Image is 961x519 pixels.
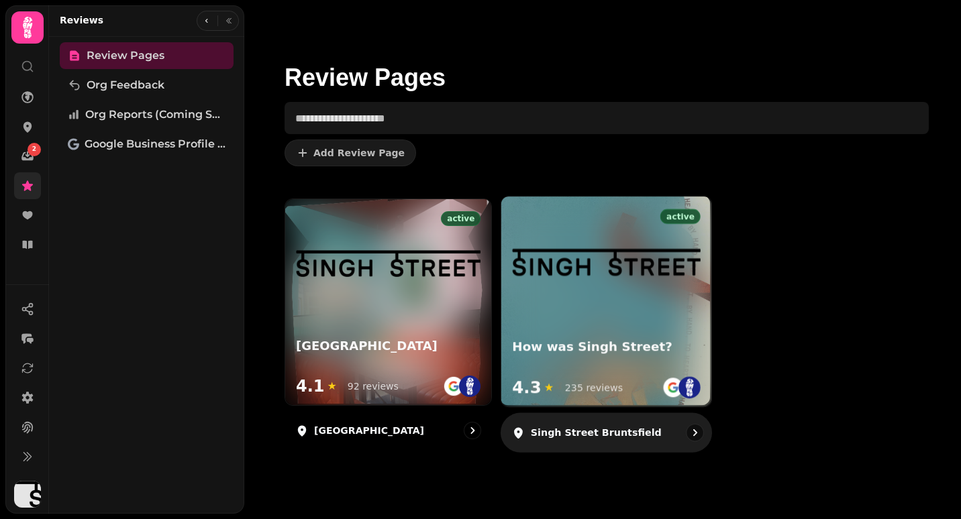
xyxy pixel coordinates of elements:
div: 235 reviews [565,381,623,394]
span: Org Feedback [87,77,164,93]
img: go-emblem@2x.png [662,377,685,399]
img: User avatar [14,481,41,508]
button: Add Review Page [285,139,416,166]
h3: [GEOGRAPHIC_DATA] [296,338,480,355]
a: Google Business Profile (Beta) [60,131,234,158]
p: Singh Street Bruntsfield [531,426,662,439]
h1: Review Pages [285,32,929,91]
button: User avatar [11,481,44,508]
h2: Reviews [60,13,103,27]
span: Review Pages [87,48,164,64]
img: go-emblem@2x.png [443,376,464,397]
span: Add Review Page [313,148,405,158]
nav: Tabs [49,37,244,514]
span: ★ [544,380,554,396]
svg: go to [466,424,479,437]
span: Org Reports (coming soon) [85,107,225,123]
h3: How was Singh Street? [513,339,701,355]
img: st.png [679,377,701,399]
div: active [441,211,480,226]
div: active [660,209,701,224]
span: ★ [327,378,337,394]
a: Org Reports (coming soon) [60,101,234,128]
img: st.png [459,376,480,397]
span: 4.3 [513,377,542,399]
span: 4.1 [296,376,325,397]
a: Singh Street AberdeenactiveSingh Street Aberdeen[GEOGRAPHIC_DATA]4.1★92 reviews[GEOGRAPHIC_DATA] [285,198,492,450]
svg: go to [689,426,702,439]
span: Google Business Profile (Beta) [85,136,225,152]
a: 2 [14,143,41,170]
div: 92 reviews [348,380,399,393]
a: Review Pages [60,42,234,69]
p: [GEOGRAPHIC_DATA] [314,424,424,437]
img: How was Singh Street? [513,249,701,276]
a: Singh Street BruntsfieldactiveHow was Singh Street?How was Singh Street?4.3★235 reviewsSingh Stre... [501,196,713,453]
span: 2 [32,145,36,154]
img: Singh Street Aberdeen [296,250,480,276]
a: Org Feedback [60,72,234,99]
